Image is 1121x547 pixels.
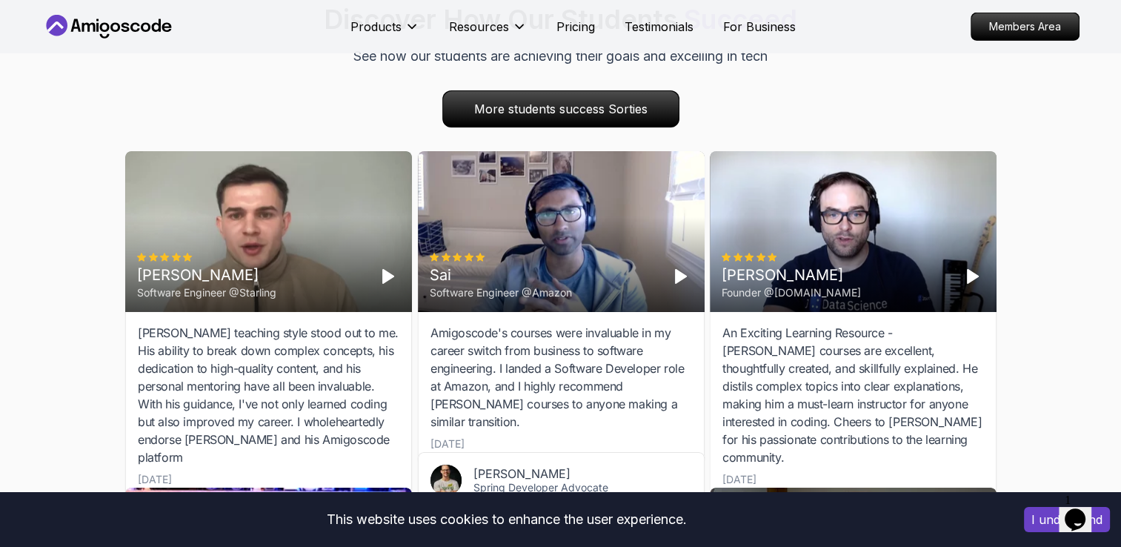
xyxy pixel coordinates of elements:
p: Resources [449,18,509,36]
p: Products [350,18,402,36]
button: Products [350,18,419,47]
div: This website uses cookies to enhance the user experience. [11,503,1002,536]
button: Play [376,265,399,288]
a: Members Area [971,13,1080,41]
button: Play [960,265,984,288]
div: [PERSON_NAME] teaching style stood out to me. His ability to break down complex concepts, his ded... [138,324,399,466]
a: Spring Developer Advocate [473,481,608,494]
a: Pricing [556,18,595,36]
iframe: chat widget [1059,488,1106,532]
a: More students success Sorties [442,90,679,127]
div: Sai [430,265,572,285]
div: [PERSON_NAME] [473,466,668,481]
p: Members Area [971,13,1079,40]
div: Software Engineer @Amazon [430,285,572,300]
div: [DATE] [430,437,465,451]
div: An Exciting Learning Resource - [PERSON_NAME] courses are excellent, thoughtfully created, and sk... [722,324,984,466]
p: More students success Sorties [443,91,679,127]
img: Josh Long avatar [430,465,462,496]
div: [PERSON_NAME] [722,265,861,285]
a: Testimonials [625,18,693,36]
p: See how our students are achieving their goals and excelling in tech [353,46,768,67]
div: [PERSON_NAME] [137,265,276,285]
div: [DATE] [138,472,172,487]
a: For Business [723,18,796,36]
button: Accept cookies [1024,507,1110,532]
div: Software Engineer @Starling [137,285,276,300]
button: Play [668,265,692,288]
button: Resources [449,18,527,47]
div: [DATE] [722,472,756,487]
div: Founder @[DOMAIN_NAME] [722,285,861,300]
div: Amigoscode's courses were invaluable in my career switch from business to software engineering. I... [430,324,692,431]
